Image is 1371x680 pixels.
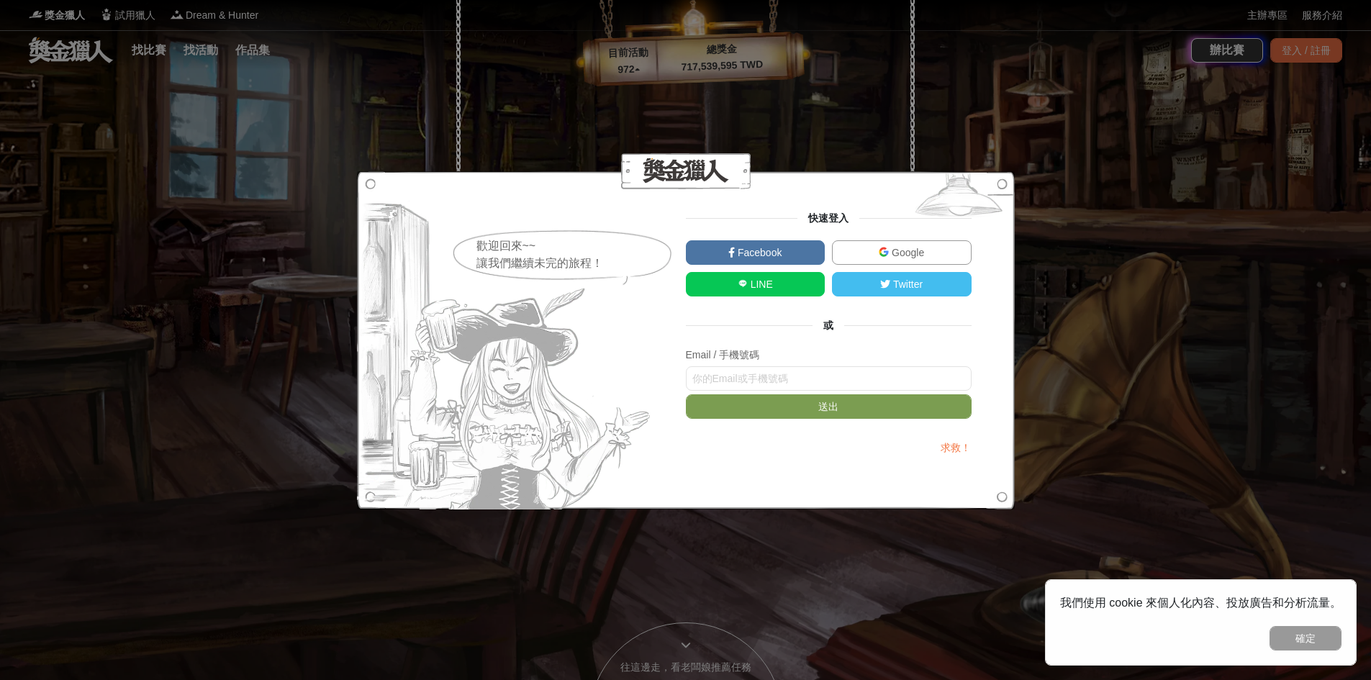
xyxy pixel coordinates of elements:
div: 讓我們繼續未完的旅程！ [476,255,674,272]
span: Twitter [890,278,923,290]
span: LINE [748,278,773,290]
span: Facebook [735,247,782,258]
img: LINE [738,278,748,289]
span: Google [889,247,924,258]
span: 快速登入 [797,212,859,224]
a: 求救！ [941,442,971,453]
span: 我們使用 cookie 來個人化內容、投放廣告和分析流量。 [1060,597,1341,609]
span: 或 [813,319,844,331]
div: 歡迎回來~~ [476,237,674,255]
img: Signup [357,171,656,509]
img: Signup [903,171,1015,225]
img: Google [879,247,889,257]
button: 確定 [1270,626,1341,650]
div: Email / 手機號碼 [686,348,972,363]
button: 送出 [686,394,972,419]
input: 你的Email或手機號碼 [686,366,972,391]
